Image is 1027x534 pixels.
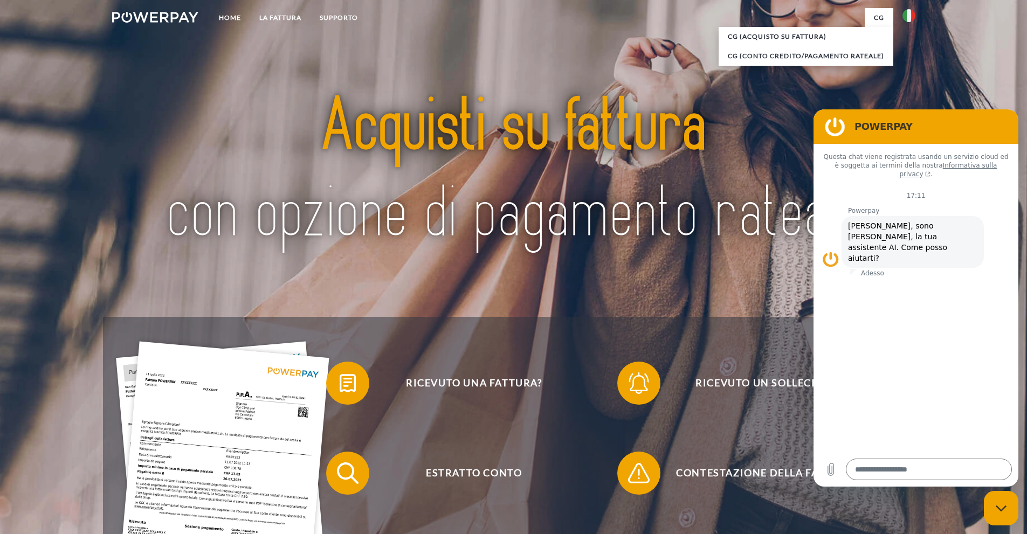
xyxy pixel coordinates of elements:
[617,362,898,405] button: Ricevuto un sollecito?
[719,27,893,46] a: CG (Acquisto su fattura)
[151,53,876,289] img: title-powerpay_it.svg
[625,370,652,397] img: qb_bell.svg
[210,8,250,27] a: Home
[326,452,606,495] button: Estratto conto
[633,452,897,495] span: Contestazione della fattura
[334,370,361,397] img: qb_bill.svg
[719,46,893,66] a: CG (Conto Credito/Pagamento rateale)
[342,452,606,495] span: Estratto conto
[250,8,311,27] a: LA FATTURA
[112,12,199,23] img: logo-powerpay-white.svg
[984,491,1018,525] iframe: Pulsante per aprire la finestra di messaggistica, conversazione in corso
[326,362,606,405] button: Ricevuto una fattura?
[334,460,361,487] img: qb_search.svg
[617,452,898,495] button: Contestazione della fattura
[625,460,652,487] img: qb_warning.svg
[311,8,367,27] a: Supporto
[865,8,893,27] a: CG
[342,362,606,405] span: Ricevuto una fattura?
[633,362,897,405] span: Ricevuto un sollecito?
[902,9,915,22] img: it
[814,109,1018,487] iframe: Finestra di messaggistica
